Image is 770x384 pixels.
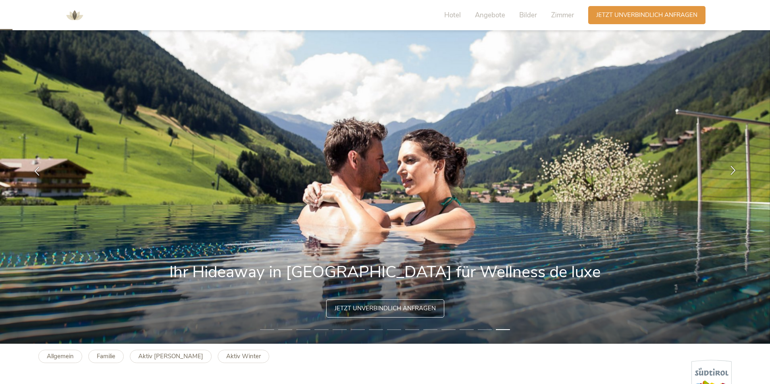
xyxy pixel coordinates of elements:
[38,350,82,363] a: Allgemein
[596,11,697,19] span: Jetzt unverbindlich anfragen
[47,352,74,360] b: Allgemein
[551,10,574,20] span: Zimmer
[519,10,537,20] span: Bilder
[138,352,203,360] b: Aktiv [PERSON_NAME]
[475,10,505,20] span: Angebote
[97,352,115,360] b: Familie
[88,350,124,363] a: Familie
[218,350,269,363] a: Aktiv Winter
[130,350,212,363] a: Aktiv [PERSON_NAME]
[335,304,436,313] span: Jetzt unverbindlich anfragen
[62,12,87,18] a: AMONTI & LUNARIS Wellnessresort
[444,10,461,20] span: Hotel
[226,352,261,360] b: Aktiv Winter
[62,3,87,27] img: AMONTI & LUNARIS Wellnessresort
